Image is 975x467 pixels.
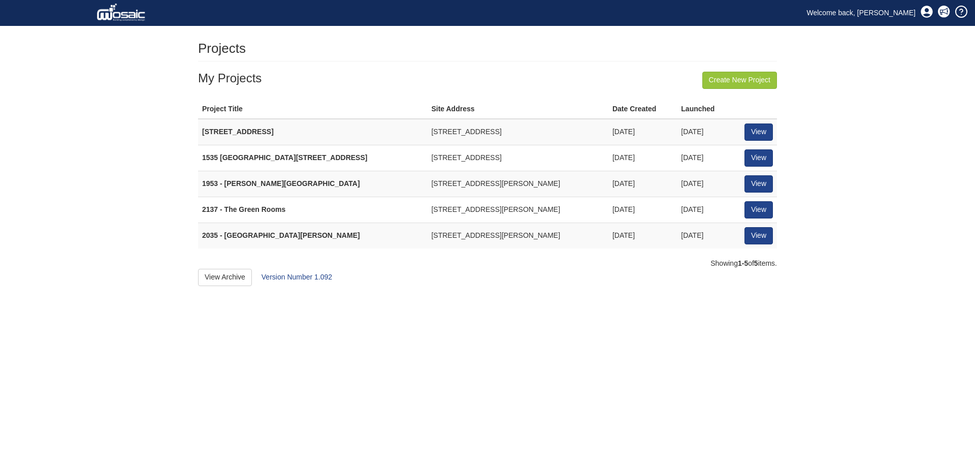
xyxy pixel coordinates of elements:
[202,128,274,136] strong: [STREET_ADDRESS]
[677,100,732,119] th: Launched
[799,5,923,20] a: Welcome back, [PERSON_NAME]
[427,145,608,171] td: [STREET_ADDRESS]
[202,153,367,162] strong: 1535 [GEOGRAPHIC_DATA][STREET_ADDRESS]
[677,119,732,145] td: [DATE]
[427,171,608,197] td: [STREET_ADDRESS][PERSON_NAME]
[202,231,360,239] strong: 2035 - [GEOGRAPHIC_DATA][PERSON_NAME]
[202,205,285,213] strong: 2137 - The Green Rooms
[677,145,732,171] td: [DATE]
[608,119,677,145] td: [DATE]
[198,72,777,85] h3: My Projects
[427,197,608,223] td: [STREET_ADDRESS][PERSON_NAME]
[198,259,777,269] div: Showing of items.
[202,179,360,188] strong: 1953 - [PERSON_NAME][GEOGRAPHIC_DATA]
[744,201,773,219] a: View
[608,171,677,197] td: [DATE]
[608,223,677,248] td: [DATE]
[427,119,608,145] td: [STREET_ADDRESS]
[427,100,608,119] th: Site Address
[677,223,732,248] td: [DATE]
[427,223,608,248] td: [STREET_ADDRESS][PERSON_NAME]
[702,72,777,89] a: Create New Project
[96,3,148,23] img: logo_white.png
[744,149,773,167] a: View
[608,197,677,223] td: [DATE]
[198,41,246,56] h1: Projects
[608,100,677,119] th: Date Created
[677,171,732,197] td: [DATE]
[677,197,732,223] td: [DATE]
[198,269,252,286] a: View Archive
[754,259,758,267] b: 5
[744,175,773,193] a: View
[198,100,427,119] th: Project Title
[262,273,332,281] a: Version Number 1.092
[932,421,967,459] iframe: Chat
[744,123,773,141] a: View
[608,145,677,171] td: [DATE]
[744,227,773,244] a: View
[738,259,748,267] b: 1-5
